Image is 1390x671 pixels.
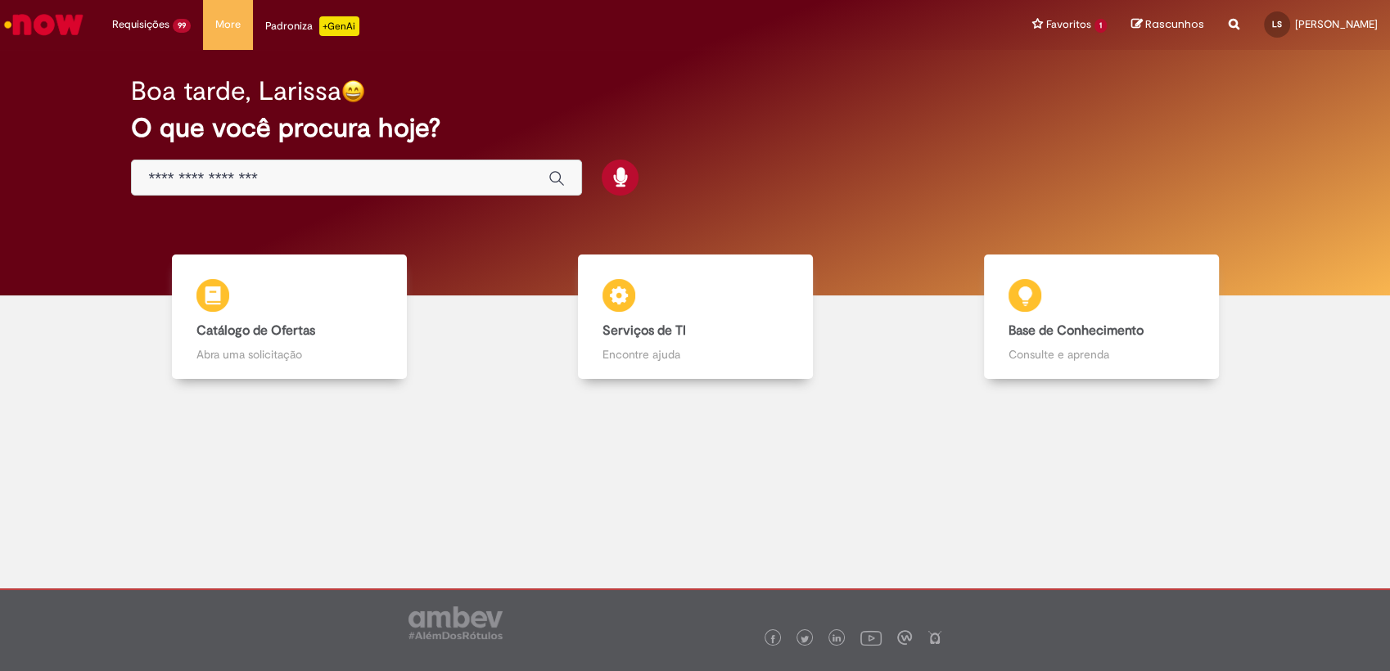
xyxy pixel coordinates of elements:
h2: O que você procura hoje? [131,114,1258,142]
img: logo_footer_twitter.png [801,635,809,643]
span: 1 [1094,19,1107,33]
span: 99 [173,19,191,33]
div: Padroniza [265,16,359,36]
b: Catálogo de Ofertas [196,322,315,339]
a: Catálogo de Ofertas Abra uma solicitação [86,254,492,380]
b: Base de Conhecimento [1009,322,1144,339]
span: [PERSON_NAME] [1295,17,1378,31]
img: logo_footer_linkedin.png [833,634,841,644]
span: LS [1272,19,1282,29]
img: happy-face.png [341,79,365,103]
img: logo_footer_youtube.png [860,627,882,648]
p: +GenAi [319,16,359,36]
h2: Boa tarde, Larissa [131,77,341,106]
a: Base de Conhecimento Consulte e aprenda [898,254,1304,380]
img: logo_footer_workplace.png [897,630,912,645]
a: Serviços de TI Encontre ajuda [492,254,898,380]
span: More [215,16,241,33]
b: Serviços de TI [602,322,686,339]
img: logo_footer_facebook.png [769,635,777,643]
span: Requisições [112,16,169,33]
img: logo_footer_naosei.png [927,630,942,645]
p: Consulte e aprenda [1009,346,1194,363]
p: Abra uma solicitação [196,346,382,363]
p: Encontre ajuda [602,346,788,363]
a: Rascunhos [1131,17,1204,33]
img: ServiceNow [2,8,86,41]
span: Rascunhos [1145,16,1204,32]
span: Favoritos [1046,16,1091,33]
img: logo_footer_ambev_rotulo_gray.png [408,606,503,639]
